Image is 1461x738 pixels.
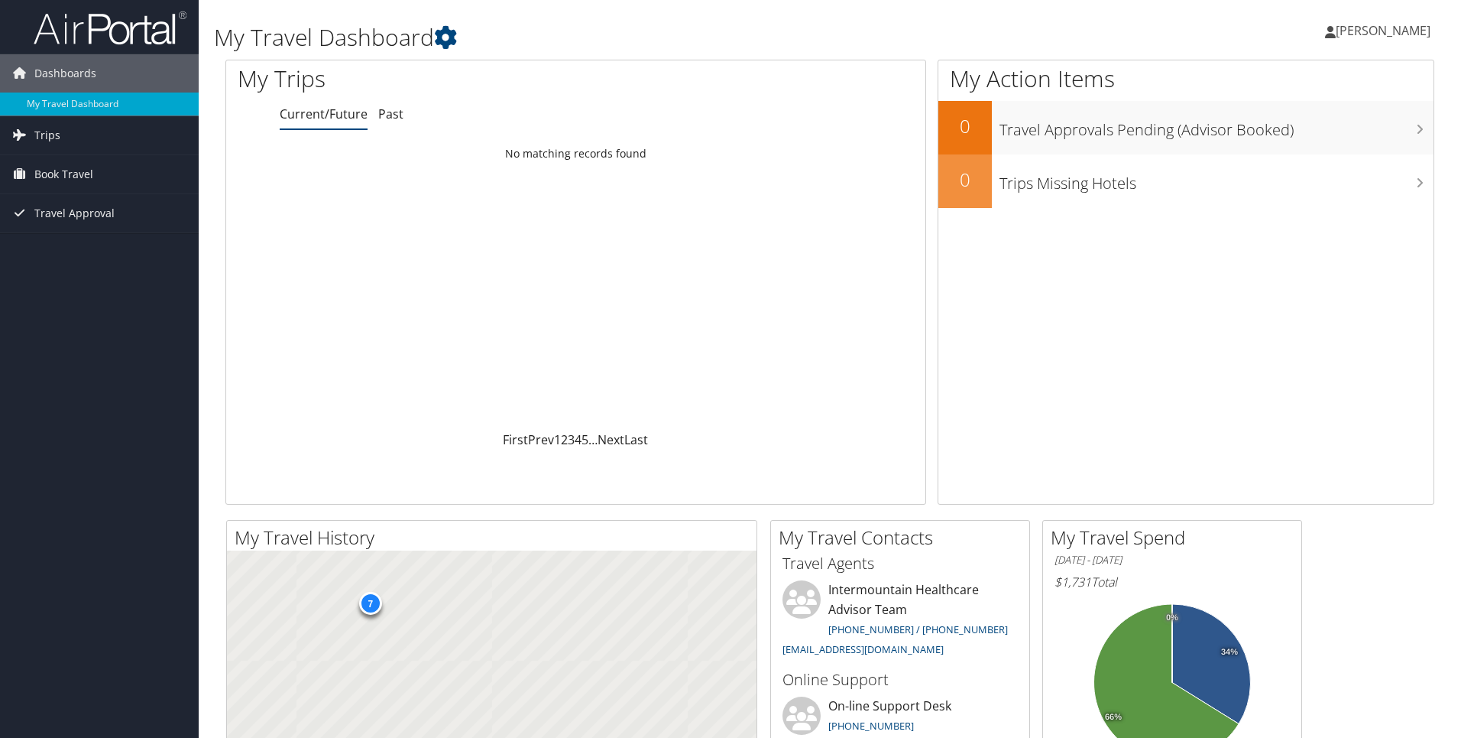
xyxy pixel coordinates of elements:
[235,525,756,551] h2: My Travel History
[999,112,1433,141] h3: Travel Approvals Pending (Advisor Booked)
[34,194,115,232] span: Travel Approval
[358,592,381,615] div: 7
[34,116,60,154] span: Trips
[1166,613,1178,623] tspan: 0%
[938,63,1433,95] h1: My Action Items
[503,431,528,448] a: First
[1054,574,1091,590] span: $1,731
[34,155,93,193] span: Book Travel
[568,431,575,448] a: 3
[938,113,992,139] h2: 0
[779,525,1029,551] h2: My Travel Contacts
[1054,553,1290,567] h6: [DATE] - [DATE]
[938,101,1433,154] a: 0Travel Approvals Pending (Advisor Booked)
[1336,22,1430,39] span: [PERSON_NAME]
[598,431,624,448] a: Next
[938,167,992,193] h2: 0
[280,106,368,122] a: Current/Future
[575,431,581,448] a: 4
[1105,713,1122,722] tspan: 66%
[1051,525,1301,551] h2: My Travel Spend
[938,154,1433,208] a: 0Trips Missing Hotels
[226,140,925,167] td: No matching records found
[34,54,96,93] span: Dashboards
[528,431,554,448] a: Prev
[378,106,403,122] a: Past
[624,431,648,448] a: Last
[238,63,623,95] h1: My Trips
[1221,648,1238,657] tspan: 34%
[1325,8,1446,54] a: [PERSON_NAME]
[34,10,186,46] img: airportal-logo.png
[554,431,561,448] a: 1
[828,719,914,733] a: [PHONE_NUMBER]
[999,165,1433,194] h3: Trips Missing Hotels
[581,431,588,448] a: 5
[782,553,1018,574] h3: Travel Agents
[782,669,1018,691] h3: Online Support
[828,623,1008,636] a: [PHONE_NUMBER] / [PHONE_NUMBER]
[782,642,944,656] a: [EMAIL_ADDRESS][DOMAIN_NAME]
[1054,574,1290,590] h6: Total
[561,431,568,448] a: 2
[214,21,1035,54] h1: My Travel Dashboard
[775,580,1025,662] li: Intermountain Healthcare Advisor Team
[588,431,598,448] span: …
